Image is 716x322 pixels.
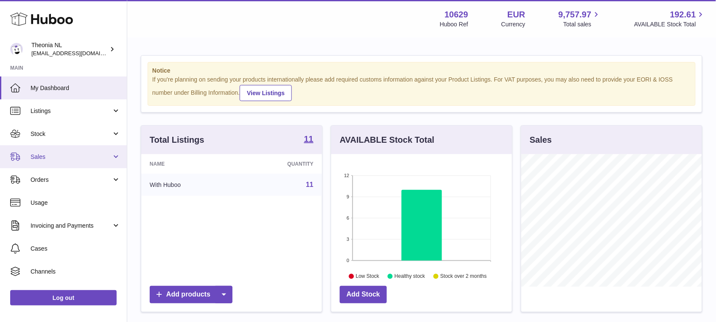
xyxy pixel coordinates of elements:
text: 3 [347,237,349,242]
th: Quantity [237,154,322,174]
span: Sales [31,153,112,161]
span: Invoicing and Payments [31,222,112,230]
h3: AVAILABLE Stock Total [340,134,434,146]
a: Add products [150,286,232,303]
a: 11 [306,181,313,188]
text: Low Stock [356,273,380,279]
div: Currency [501,20,526,28]
span: 192.61 [670,9,696,20]
span: AVAILABLE Stock Total [634,20,706,28]
span: Stock [31,130,112,138]
span: Orders [31,176,112,184]
h3: Total Listings [150,134,204,146]
h3: Sales [530,134,552,146]
span: Usage [31,199,120,207]
a: View Listings [240,85,292,101]
a: Add Stock [340,286,387,303]
text: 0 [347,258,349,263]
th: Name [141,154,237,174]
span: Total sales [563,20,601,28]
img: info@wholesomegoods.eu [10,43,23,56]
div: Theonia NL [31,41,108,57]
text: Stock over 2 months [440,273,487,279]
strong: 10629 [445,9,468,20]
strong: 11 [304,135,313,143]
a: 9,757.97 Total sales [559,9,601,28]
strong: EUR [507,9,525,20]
span: My Dashboard [31,84,120,92]
div: Huboo Ref [440,20,468,28]
a: 192.61 AVAILABLE Stock Total [634,9,706,28]
span: Listings [31,107,112,115]
strong: Notice [152,67,691,75]
text: 12 [344,173,349,178]
text: 9 [347,194,349,199]
a: Log out [10,290,117,305]
div: If you're planning on sending your products internationally please add required customs informati... [152,76,691,101]
span: Cases [31,245,120,253]
text: Healthy stock [394,273,425,279]
text: 6 [347,215,349,220]
span: 9,757.97 [559,9,592,20]
a: 11 [304,135,313,145]
td: With Huboo [141,174,237,196]
span: Channels [31,268,120,276]
span: [EMAIL_ADDRESS][DOMAIN_NAME] [31,50,125,56]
